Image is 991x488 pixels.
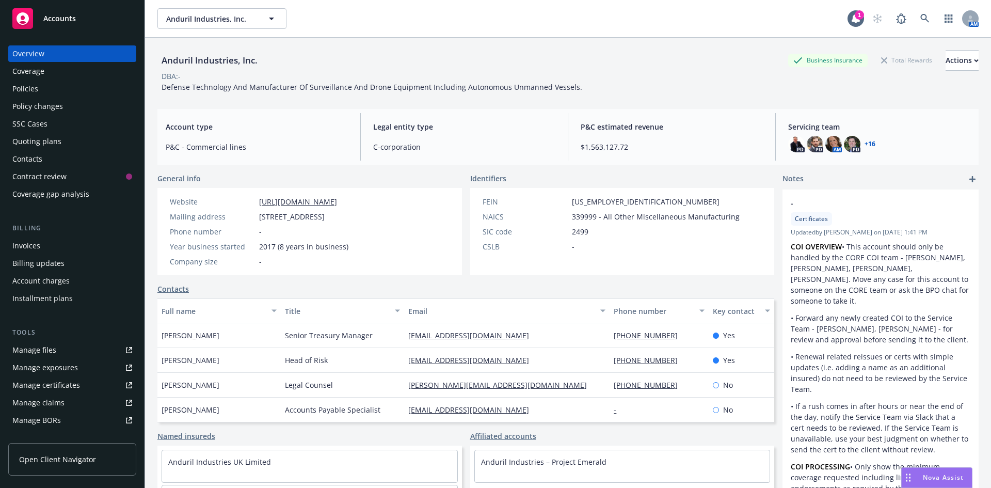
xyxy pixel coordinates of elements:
[572,226,588,237] span: 2499
[12,273,70,289] div: Account charges
[170,241,255,252] div: Year business started
[166,13,255,24] span: Anduril Industries, Inc.
[12,81,38,97] div: Policies
[285,355,328,366] span: Head of Risk
[8,4,136,33] a: Accounts
[259,211,325,222] span: [STREET_ADDRESS]
[166,121,348,132] span: Account type
[470,173,506,184] span: Identifiers
[807,136,823,152] img: photo
[162,71,181,82] div: DBA: -
[285,404,380,415] span: Accounts Payable Specialist
[791,242,842,251] strong: COI OVERVIEW
[791,228,970,237] span: Updated by [PERSON_NAME] on [DATE] 1:41 PM
[791,462,850,471] strong: COI PROCESSING
[408,306,594,317] div: Email
[923,473,964,482] span: Nova Assist
[285,330,373,341] span: Senior Treasury Manager
[12,186,89,202] div: Coverage gap analysis
[8,412,136,429] a: Manage BORs
[162,306,265,317] div: Full name
[614,405,625,415] a: -
[12,342,56,358] div: Manage files
[713,306,759,317] div: Key contact
[166,141,348,152] span: P&C - Commercial lines
[782,173,804,185] span: Notes
[572,241,574,252] span: -
[8,255,136,272] a: Billing updates
[865,141,875,147] a: +16
[170,211,255,222] div: Mailing address
[12,63,44,80] div: Coverage
[938,8,959,29] a: Switch app
[8,98,136,115] a: Policy changes
[723,355,735,366] span: Yes
[483,226,568,237] div: SIC code
[162,404,219,415] span: [PERSON_NAME]
[614,355,686,365] a: [PHONE_NUMBER]
[12,98,63,115] div: Policy changes
[162,82,582,92] span: Defense Technology And Manufacturer Of Surveillance And Drone Equipment Including Autonomous Unma...
[168,457,271,467] a: Anduril Industries UK Limited
[285,380,333,390] span: Legal Counsel
[162,380,219,390] span: [PERSON_NAME]
[12,238,40,254] div: Invoices
[157,173,201,184] span: General info
[788,121,970,132] span: Servicing team
[8,133,136,150] a: Quoting plans
[408,355,537,365] a: [EMAIL_ADDRESS][DOMAIN_NAME]
[855,10,864,20] div: 1
[902,468,915,487] div: Drag to move
[8,116,136,132] a: SSC Cases
[162,355,219,366] span: [PERSON_NAME]
[610,298,708,323] button: Phone number
[946,51,979,70] div: Actions
[259,197,337,207] a: [URL][DOMAIN_NAME]
[791,401,970,455] p: • If a rush comes in after hours or near the end of the day, notify the Service Team via Slack th...
[8,186,136,202] a: Coverage gap analysis
[867,8,888,29] a: Start snowing
[572,211,740,222] span: 339999 - All Other Miscellaneous Manufacturing
[795,214,828,224] span: Certificates
[157,284,189,294] a: Contacts
[723,404,733,415] span: No
[408,380,595,390] a: [PERSON_NAME][EMAIL_ADDRESS][DOMAIN_NAME]
[723,330,735,341] span: Yes
[8,273,136,289] a: Account charges
[12,395,65,411] div: Manage claims
[581,121,763,132] span: P&C estimated revenue
[8,168,136,185] a: Contract review
[483,211,568,222] div: NAICS
[481,457,606,467] a: Anduril Industries – Project Emerald
[891,8,912,29] a: Report a Bug
[162,330,219,341] span: [PERSON_NAME]
[788,54,868,67] div: Business Insurance
[281,298,404,323] button: Title
[581,141,763,152] span: $1,563,127.72
[170,226,255,237] div: Phone number
[614,380,686,390] a: [PHONE_NUMBER]
[8,359,136,376] span: Manage exposures
[8,223,136,233] div: Billing
[723,380,733,390] span: No
[8,395,136,411] a: Manage claims
[614,306,693,317] div: Phone number
[8,238,136,254] a: Invoices
[572,196,720,207] span: [US_EMPLOYER_IDENTIFICATION_NUMBER]
[19,454,96,465] span: Open Client Navigator
[8,342,136,358] a: Manage files
[470,431,536,442] a: Affiliated accounts
[483,196,568,207] div: FEIN
[791,351,970,395] p: • Renewal related reissues or certs with simple updates (i.e. adding a name as an additional insu...
[12,151,42,167] div: Contacts
[157,298,281,323] button: Full name
[157,8,286,29] button: Anduril Industries, Inc.
[259,241,348,252] span: 2017 (8 years in business)
[12,412,61,429] div: Manage BORs
[12,168,67,185] div: Contract review
[12,45,44,62] div: Overview
[157,431,215,442] a: Named insureds
[170,196,255,207] div: Website
[43,14,76,23] span: Accounts
[788,136,805,152] img: photo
